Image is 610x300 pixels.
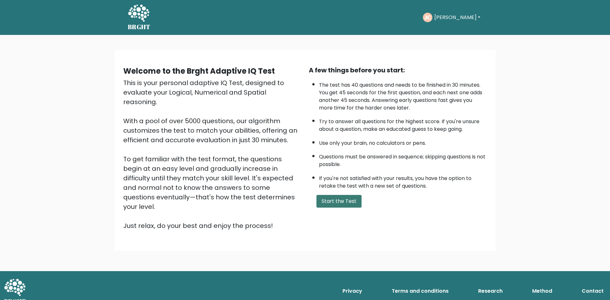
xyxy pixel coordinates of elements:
[123,66,275,76] b: Welcome to the Brght Adaptive IQ Test
[530,285,555,297] a: Method
[340,285,365,297] a: Privacy
[319,115,487,133] li: Try to answer all questions for the highest score. If you're unsure about a question, make an edu...
[316,195,362,208] button: Start the Test
[123,78,301,230] div: This is your personal adaptive IQ Test, designed to evaluate your Logical, Numerical and Spatial ...
[319,150,487,168] li: Questions must be answered in sequence; skipping questions is not possible.
[476,285,505,297] a: Research
[319,136,487,147] li: Use only your brain, no calculators or pens.
[424,14,431,21] text: JC
[579,285,606,297] a: Contact
[432,13,482,22] button: [PERSON_NAME]
[309,65,487,75] div: A few things before you start:
[128,23,151,31] h5: BRGHT
[319,78,487,112] li: The test has 40 questions and needs to be finished in 30 minutes. You get 45 seconds for the firs...
[319,171,487,190] li: If you're not satisfied with your results, you have the option to retake the test with a new set ...
[128,3,151,32] a: BRGHT
[389,285,451,297] a: Terms and conditions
